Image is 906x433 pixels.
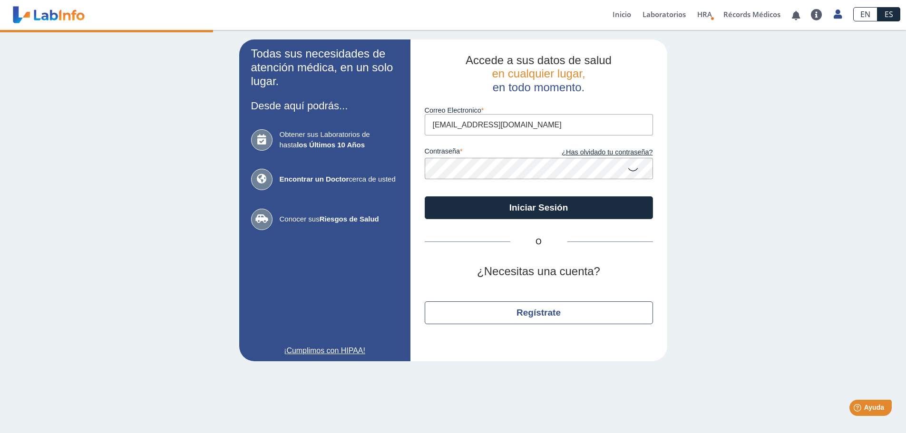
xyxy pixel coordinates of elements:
label: Correo Electronico [425,106,653,114]
h2: ¿Necesitas una cuenta? [425,265,653,279]
a: ¡Cumplimos con HIPAA! [251,345,399,356]
a: EN [853,7,877,21]
h3: Desde aquí podrás... [251,100,399,112]
span: Accede a sus datos de salud [466,54,612,67]
b: Riesgos de Salud [320,215,379,223]
a: ES [877,7,900,21]
span: en cualquier lugar, [492,67,585,80]
button: Iniciar Sesión [425,196,653,219]
span: cerca de usted [280,174,399,185]
button: Regístrate [425,301,653,324]
iframe: Help widget launcher [821,396,896,423]
span: HRA [697,10,712,19]
h2: Todas sus necesidades de atención médica, en un solo lugar. [251,47,399,88]
b: los Últimos 10 Años [297,141,365,149]
span: Obtener sus Laboratorios de hasta [280,129,399,151]
label: contraseña [425,147,539,158]
a: ¿Has olvidado tu contraseña? [539,147,653,158]
span: Conocer sus [280,214,399,225]
span: O [510,236,567,248]
b: Encontrar un Doctor [280,175,349,183]
span: en todo momento. [493,81,585,94]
